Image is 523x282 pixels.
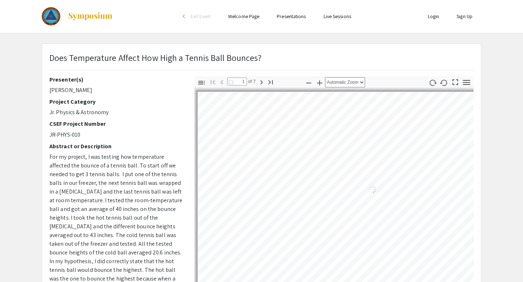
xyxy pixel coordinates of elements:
[303,77,315,88] button: Zoom Out
[42,7,113,25] a: The 2023 Colorado Science & Engineering Fair
[227,78,247,86] input: Page
[449,76,462,87] button: Switch to Presentation Mode
[49,51,262,64] p: Does Temperature Affect How High a Tennis Ball Bounces?
[207,76,219,87] button: Go to First Page
[191,13,211,20] span: Exit Event
[68,12,113,21] img: Symposium by ForagerOne
[49,76,183,83] h2: Presenter(s)
[49,130,183,139] p: JR-PHYS-010
[264,76,277,87] button: Go to Last Page
[492,249,518,277] iframe: Chat
[49,143,183,150] h2: Abstract or Description
[427,77,439,88] button: Rotate Clockwise
[438,77,450,88] button: Rotate Counterclockwise
[216,76,228,87] button: Previous Page
[255,76,268,87] button: Next Page
[49,86,183,95] p: [PERSON_NAME]
[324,13,351,20] a: Live Sessions
[277,13,306,20] a: Presentations
[49,108,183,117] p: Jr. Physics & Astronomy
[457,13,473,20] a: Sign Up
[49,98,183,105] h2: Project Category
[325,77,365,87] select: Zoom
[313,77,326,88] button: Zoom In
[461,77,473,88] button: Tools
[428,13,439,20] a: Login
[247,78,256,86] span: of 7
[42,7,60,25] img: The 2023 Colorado Science & Engineering Fair
[49,120,183,127] h2: CSEF Project Number
[183,14,187,18] div: arrow_back_ios
[195,77,208,88] button: Toggle Sidebar
[228,13,259,20] a: Welcome Page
